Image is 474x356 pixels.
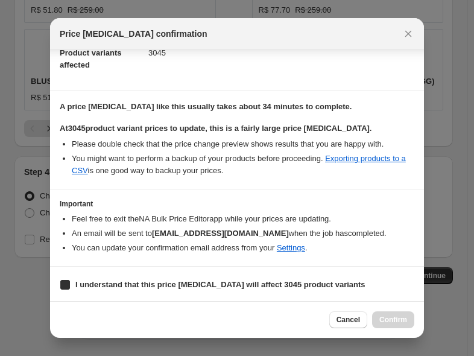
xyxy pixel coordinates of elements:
[75,280,365,289] b: I understand that this price [MEDICAL_DATA] will affect 3045 product variants
[277,243,305,252] a: Settings
[60,199,414,209] h3: Important
[72,227,414,240] li: An email will be sent to when the job has completed .
[60,28,207,40] span: Price [MEDICAL_DATA] confirmation
[72,154,406,175] a: Exporting products to a CSV
[60,124,371,133] b: At 3045 product variant prices to update, this is a fairly large price [MEDICAL_DATA].
[329,311,367,328] button: Cancel
[152,229,289,238] b: [EMAIL_ADDRESS][DOMAIN_NAME]
[337,315,360,325] span: Cancel
[72,153,414,177] li: You might want to perform a backup of your products before proceeding. is one good way to backup ...
[72,213,414,225] li: Feel free to exit the NA Bulk Price Editor app while your prices are updating.
[400,25,417,42] button: Close
[148,37,414,69] dd: 3045
[72,138,414,150] li: Please double check that the price change preview shows results that you are happy with.
[72,242,414,254] li: You can update your confirmation email address from your .
[60,102,352,111] b: A price [MEDICAL_DATA] like this usually takes about 34 minutes to complete.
